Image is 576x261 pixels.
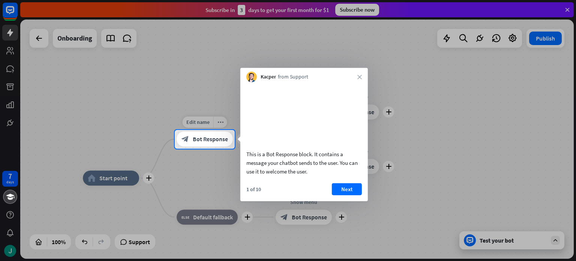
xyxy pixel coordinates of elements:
[278,73,308,81] span: from Support
[193,136,228,143] span: Bot Response
[357,75,362,79] i: close
[261,73,276,81] span: Kacper
[181,136,189,143] i: block_bot_response
[332,183,362,195] button: Next
[6,3,28,26] button: Open LiveChat chat widget
[246,186,261,192] div: 1 of 10
[246,149,362,175] div: This is a Bot Response block. It contains a message your chatbot sends to the user. You can use i...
